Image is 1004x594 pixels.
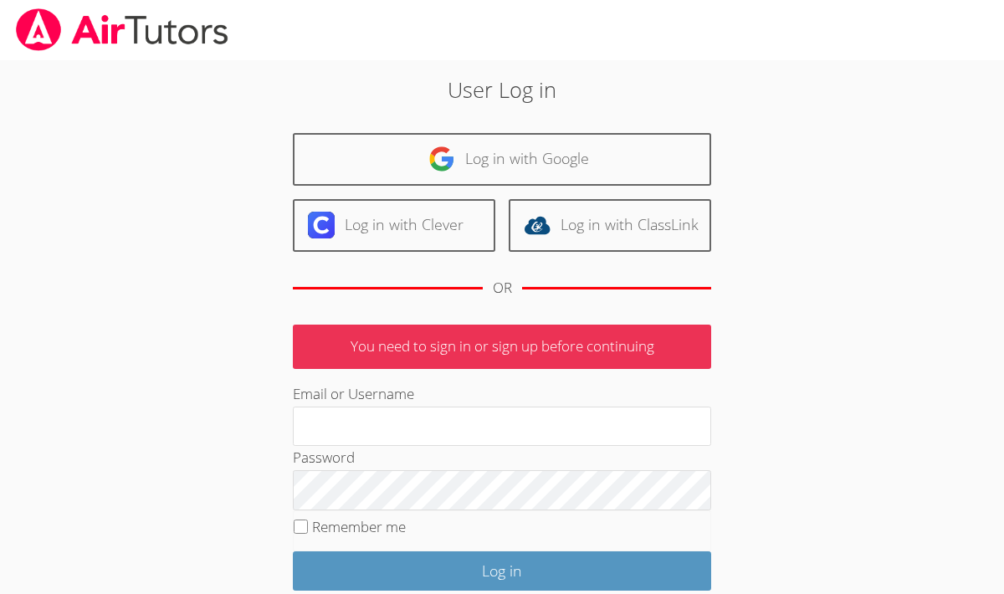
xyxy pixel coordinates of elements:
[312,517,406,536] label: Remember me
[231,74,773,105] h2: User Log in
[293,448,355,467] label: Password
[14,8,230,51] img: airtutors_banner-c4298cdbf04f3fff15de1276eac7730deb9818008684d7c2e4769d2f7ddbe033.png
[524,212,551,238] img: classlink-logo-d6bb404cc1216ec64c9a2012d9dc4662098be43eaf13dc465df04b49fa7ab582.svg
[308,212,335,238] img: clever-logo-6eab21bc6e7a338710f1a6ff85c0baf02591cd810cc4098c63d3a4b26e2feb20.svg
[428,146,455,172] img: google-logo-50288ca7cdecda66e5e0955fdab243c47b7ad437acaf1139b6f446037453330a.svg
[293,199,495,252] a: Log in with Clever
[293,133,711,186] a: Log in with Google
[293,384,414,403] label: Email or Username
[493,276,512,300] div: OR
[509,199,711,252] a: Log in with ClassLink
[293,325,711,369] p: You need to sign in or sign up before continuing
[293,551,711,591] input: Log in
